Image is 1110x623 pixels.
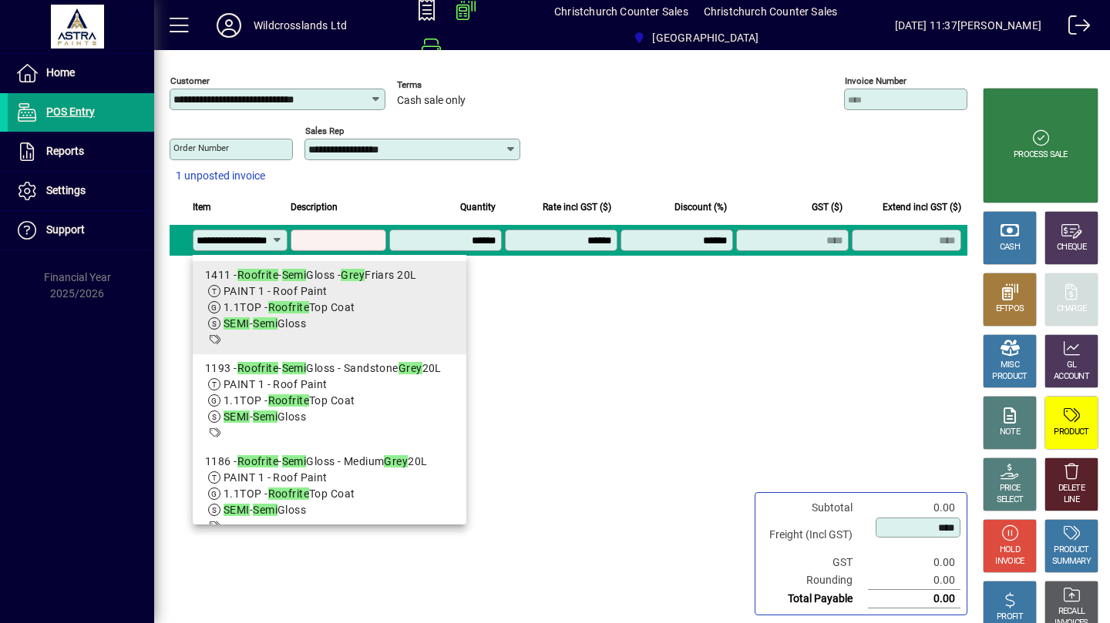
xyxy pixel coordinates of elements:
span: Discount (%) [674,199,727,216]
em: Semi [282,362,307,374]
em: SEMI [224,410,250,423]
span: Terms [397,80,489,90]
td: Subtotal [762,499,868,517]
div: Wildcrosslands Ltd [254,13,347,38]
span: 1.1TOP - Top Coat [224,394,355,407]
div: CHEQUE [1057,242,1086,253]
span: Description [291,199,338,216]
span: - Gloss [224,410,306,423]
td: Freight (Incl GST) [762,517,868,554]
span: Rate incl GST ($) [543,199,611,216]
div: INVOICE [995,556,1024,568]
td: 0.00 [868,590,960,608]
div: PRODUCT [992,371,1027,383]
span: [DATE] 11:37 [895,13,957,38]
td: GST [762,554,868,571]
div: MISC [1001,360,1019,371]
div: PRODUCT [1054,427,1088,438]
a: Support [8,211,154,250]
div: [PERSON_NAME] [957,13,1041,38]
span: Home [46,66,75,79]
em: Semi [253,504,277,516]
div: DELETE [1058,483,1085,494]
div: SELECT [997,494,1024,506]
em: Semi [253,410,277,423]
span: 1.1TOP - Top Coat [224,487,355,500]
em: Roofrite [237,269,279,281]
td: 0.00 [868,499,960,517]
div: SUMMARY [1052,556,1091,568]
mat-label: Invoice number [845,75,906,86]
td: 0.00 [868,554,960,571]
em: Semi [282,269,307,281]
a: Reports [8,132,154,171]
div: LINE [1064,494,1079,506]
div: PROCESS SALE [1014,149,1068,161]
span: GST ($) [812,199,843,216]
div: CASH [1000,242,1020,253]
td: 0.00 [868,571,960,590]
mat-option: 1411 - Roofrite - Semi Gloss - Grey Friars 20L [193,261,466,354]
span: Cash sale only [397,95,466,107]
div: NOTE [1000,427,1020,438]
span: 1.1TOP - Top Coat [224,301,355,313]
a: Logout [1057,3,1091,53]
td: Rounding [762,571,868,590]
div: RECALL [1058,606,1085,618]
em: SEMI [224,317,250,330]
span: PAINT 1 - Roof Paint [224,471,328,484]
div: 1411 - - Gloss - Friars 20L [205,267,454,283]
span: Item [193,199,211,216]
div: PROFIT [997,611,1023,623]
span: - Gloss [224,317,306,330]
div: EFTPOS [996,303,1024,315]
button: 1 unposted invoice [170,162,271,190]
em: Roofrite [237,455,279,467]
mat-label: Customer [170,75,210,86]
div: GL [1067,360,1077,371]
span: Extend incl GST ($) [883,199,961,216]
em: Grey [399,362,422,374]
span: Christchurch [627,24,765,52]
span: - Gloss [224,504,306,516]
td: Total Payable [762,590,868,608]
div: ACCOUNT [1054,371,1089,383]
span: Settings [46,184,86,196]
em: Grey [384,455,408,467]
em: Roofrite [237,362,279,374]
div: 1186 - - Gloss - Medium 20L [205,454,454,470]
span: 1 unposted invoice [176,168,265,184]
span: PAINT 1 - Roof Paint [224,285,328,297]
span: POS Entry [46,106,95,118]
mat-label: Order number [173,142,229,153]
span: Reports [46,145,84,157]
button: Profile [204,12,254,39]
em: SEMI [224,504,250,516]
mat-option: 1186 - Roofrite - Semi Gloss - Medium Grey 20L [193,447,466,541]
div: PRICE [1000,483,1021,494]
div: CHARGE [1057,303,1087,315]
a: Settings [8,172,154,210]
span: PAINT 1 - Roof Paint [224,378,328,390]
span: [GEOGRAPHIC_DATA] [652,25,758,50]
em: Semi [282,455,307,467]
em: Grey [341,269,365,281]
em: Semi [253,317,277,330]
span: Quantity [460,199,496,216]
div: PRODUCT [1054,544,1088,556]
span: Support [46,223,85,236]
em: Roofrite [268,301,310,313]
mat-option: 1193 - Roofrite - Semi Gloss - Sandstone Grey 20L [193,354,466,447]
div: HOLD [1000,544,1020,556]
div: 1193 - - Gloss - Sandstone 20L [205,360,454,377]
em: Roofrite [268,487,310,500]
em: Roofrite [268,394,310,407]
mat-label: Sales rep [305,126,344,136]
a: Home [8,54,154,92]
